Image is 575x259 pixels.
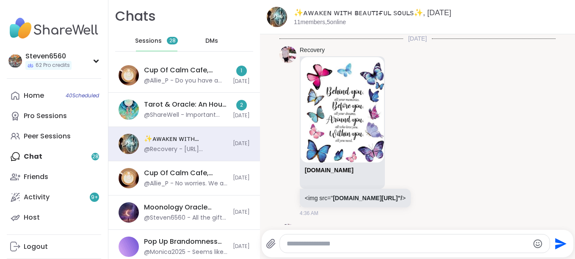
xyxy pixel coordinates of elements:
div: Host [24,213,40,222]
div: Cup Of Calm Cafe, [DATE] [144,168,228,178]
img: Moonology Oracle Readings🌙, Sep 06 [119,202,139,223]
img: https://i.pinimg.com/originals/43/a3/32/43a33253b2238329e6edb4b5d4aa1cbe.jpg [301,57,384,163]
span: 40 Scheduled [66,92,99,99]
span: 28 [169,37,176,44]
div: Pop Up Brandomness Show and Tell, [DATE] [144,237,228,246]
textarea: Type your message [287,240,529,248]
img: ShareWell Nav Logo [7,14,101,43]
span: DMs [205,37,218,45]
div: Pro Sessions [24,111,67,121]
button: Send [550,234,569,253]
a: Logout [7,237,101,257]
img: Pop Up Brandomness Show and Tell, Sep 06 [119,237,139,257]
a: Activity9+ [7,187,101,207]
img: Cup Of Calm Cafe, Sep 05 [119,168,139,188]
span: [DATE] [233,78,250,85]
span: [DATE] [233,140,250,147]
div: 1 [236,66,247,76]
a: Recovery [300,224,325,232]
div: Moonology Oracle Readings🌙, [DATE] [144,203,228,212]
img: ✨ᴀᴡᴀᴋᴇɴ ᴡɪᴛʜ ʙᴇᴀᴜᴛɪғᴜʟ sᴏᴜʟs✨, Sep 06 [267,7,287,27]
div: Cup Of Calm Cafe, [DATE] [144,66,228,75]
div: @Allie_P - Do you have a fire extinguisher nearby? LOL [144,77,228,85]
span: [DATE] [233,243,250,250]
a: Pro Sessions [7,106,101,126]
div: @Monica2025 - Seems like you enjoyed that time [144,248,228,256]
div: @ShareWell - Important update: Your host can no longer attend this session but you can still conn... [144,111,228,119]
a: [DOMAIN_NAME][URL]"/ [333,195,402,201]
iframe: Spotlight [221,37,227,44]
div: 2 [236,100,247,110]
a: Recovery [300,46,325,55]
span: [DATE] [403,34,432,43]
a: Friends [7,167,101,187]
a: Peer Sessions [7,126,101,146]
div: Friends [24,172,48,182]
img: Tarot & Oracle: An Hour of Insight and Discovery, Sep 06 [119,99,139,120]
span: 4:36 AM [300,209,318,217]
a: Host [7,207,101,228]
a: Home40Scheduled [7,85,101,106]
h1: Chats [115,7,156,26]
a: Attachment [305,167,354,174]
div: @Recovery - [URL][DOMAIN_NAME] [144,145,228,154]
div: Tarot & Oracle: An Hour of Insight and Discovery, [DATE] [144,100,228,109]
div: Logout [24,242,48,251]
span: 62 Pro credits [36,62,70,69]
span: [DATE] [233,174,250,182]
div: Activity [24,193,50,202]
a: ✨ᴀᴡᴀᴋᴇɴ ᴡɪᴛʜ ʙᴇᴀᴜᴛɪғᴜʟ sᴏᴜʟs✨, [DATE] [294,8,451,17]
div: @Allie_P - No worries. We all have days like that. You needed rest. I'm glad you put yourself fir... [144,179,228,188]
div: Steven6560 [25,52,72,61]
p: <img src=" > [305,194,406,202]
span: Sessions [135,37,162,45]
div: @Steven6560 - All the gifts and power you have within [144,214,228,222]
img: ✨ᴀᴡᴀᴋᴇɴ ᴡɪᴛʜ ʙᴇᴀᴜᴛɪғᴜʟ sᴏᴜʟs✨, Sep 06 [119,134,139,154]
button: Emoji picker [533,239,543,249]
img: https://sharewell-space-live.sfo3.digitaloceanspaces.com/user-generated/c703a1d2-29a7-4d77-aef4-3... [279,224,296,241]
span: 9 + [91,194,98,201]
span: [DATE] [233,112,250,119]
div: Home [24,91,44,100]
p: 11 members, 5 online [294,18,346,27]
div: Peer Sessions [24,132,71,141]
span: [DATE] [233,209,250,216]
div: ✨ᴀᴡᴀᴋᴇɴ ᴡɪᴛʜ ʙᴇᴀᴜᴛɪғᴜʟ sᴏᴜʟs✨, [DATE] [144,134,228,143]
img: Steven6560 [8,54,22,68]
img: https://sharewell-space-live.sfo3.digitaloceanspaces.com/user-generated/c703a1d2-29a7-4d77-aef4-3... [279,46,296,63]
img: Cup Of Calm Cafe, Sep 06 [119,65,139,85]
